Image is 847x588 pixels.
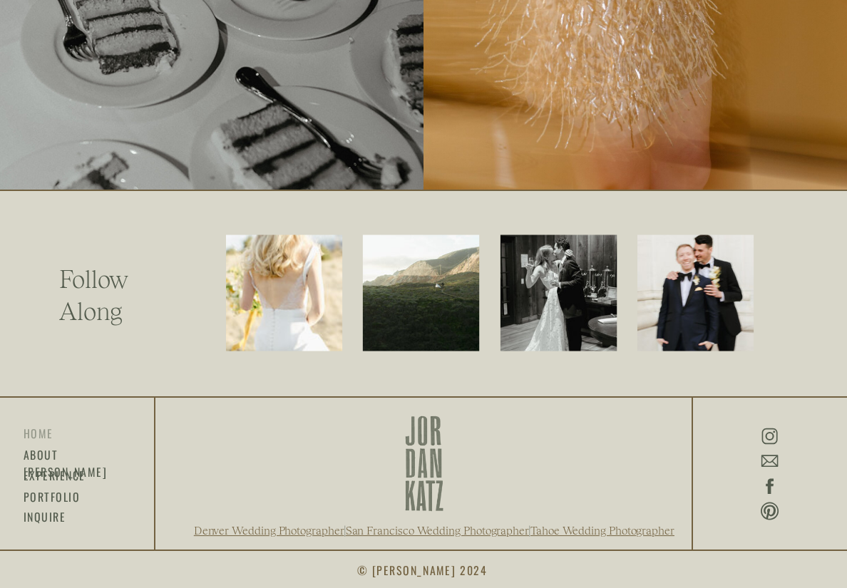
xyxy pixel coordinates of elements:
a: about [PERSON_NAME] [24,447,104,463]
h2: | | [177,525,692,537]
img: 220430_JordanKatz_Stacey_Brett-903_websize [226,235,342,351]
a: HOME [24,425,59,442]
a: experience [24,467,95,483]
a: Denver Wedding Photographer [194,525,344,538]
a: San Francisco Wedding Photographer [346,525,529,538]
h3: © [PERSON_NAME] 2024 [357,560,490,578]
a: Tahoe Wedding Photographer [530,525,674,538]
img: 230305_JordanKatz_Spring_Urban_Microwedding-493_websize (1) [637,235,754,351]
h2: Follow Along [59,263,130,322]
img: 220903_JordanKatz_Katie_Kirk-722_websize [500,235,617,351]
a: inquire [24,509,66,525]
img: 220610_JordanKatz_Caitlin_Carl-269_websize [363,235,479,351]
a: portfolio [24,488,79,505]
